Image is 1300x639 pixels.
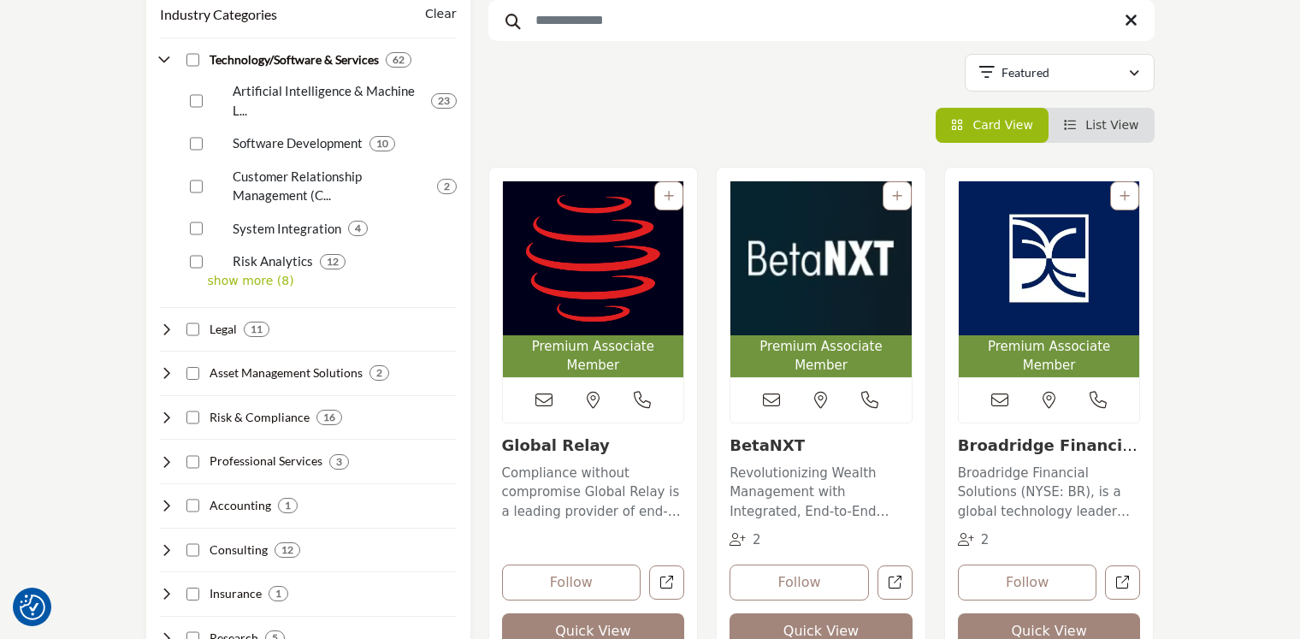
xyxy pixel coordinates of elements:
[275,542,300,558] div: 12 Results For Consulting
[233,167,429,205] p: Customer Relationship Management (CRM): Providing CRM software to manage client relationships in ...
[210,409,310,426] h4: Risk & Compliance: Helping securities industry firms manage risk, ensure compliance, and prevent ...
[269,586,288,601] div: 1 Results For Insurance
[734,337,908,376] span: Premium Associate Member
[958,565,1097,601] button: Follow
[386,52,411,68] div: 62 Results For Technology/Software & Services
[281,544,293,556] b: 12
[233,219,341,239] p: System Integration: Integrating various technology systems and applications for securities indust...
[186,53,200,67] input: Select Technology/Software & Services checkbox
[210,585,262,602] h4: Insurance: Offering insurance solutions to protect securities industry firms from various risks.
[210,364,363,382] h4: Asset Management Solutions: Offering investment strategies, portfolio management, and performance...
[208,272,457,290] p: show more (8)
[502,565,641,601] button: Follow
[320,254,346,269] div: 12 Results For Risk Analytics
[376,367,382,379] b: 2
[186,367,200,381] input: Select Asset Management Solutions checkbox
[1049,108,1155,143] li: List View
[190,137,204,151] input: Select Software Development checkbox
[186,455,200,469] input: Select Professional Services checkbox
[355,222,361,234] b: 4
[958,459,1141,522] a: Broadridge Financial Solutions (NYSE: BR), is a global technology leader with the trusted experti...
[502,436,610,454] a: Global Relay
[502,464,685,522] p: Compliance without compromise Global Relay is a leading provider of end-to-end compliance solutio...
[186,322,200,336] input: Select Legal checkbox
[285,500,291,512] b: 1
[936,108,1049,143] li: Card View
[959,181,1140,377] a: Open Listing in new tab
[503,181,684,335] img: Global Relay
[316,410,342,425] div: 16 Results For Risk & Compliance
[369,365,389,381] div: 2 Results For Asset Management Solutions
[20,595,45,620] button: Consent Preferences
[210,497,271,514] h4: Accounting: Providing financial reporting, auditing, tax, and advisory services to securities ind...
[958,436,1137,473] a: Broadridge Financial...
[503,181,684,377] a: Open Listing in new tab
[20,595,45,620] img: Revisit consent button
[233,133,363,153] p: Software Development: Developing custom software solutions for securities industry firms.
[664,189,674,203] a: Add To List
[444,180,450,192] b: 2
[951,118,1033,132] a: View Card
[1105,565,1140,601] a: Open broadridge-financial-solutions-inc in new tab
[972,118,1032,132] span: Card View
[730,436,805,454] a: BetaNXT
[965,54,1155,92] button: Featured
[1064,118,1139,132] a: View List
[278,498,298,513] div: 1 Results For Accounting
[962,337,1137,376] span: Premium Associate Member
[393,54,405,66] b: 62
[186,588,200,601] input: Select Insurance checkbox
[1120,189,1130,203] a: Add To List
[437,179,457,194] div: 2 Results For Customer Relationship Management (CRM)
[981,532,990,547] span: 2
[210,51,379,68] h4: Technology/Software & Services: Developing and implementing technology solutions to support secur...
[233,81,423,120] p: Artificial Intelligence & Machine Learning: Developing AI and machine learning applications for t...
[753,532,761,547] span: 2
[348,221,368,236] div: 4 Results For System Integration
[892,189,902,203] a: Add To List
[730,464,913,522] p: Revolutionizing Wealth Management with Integrated, End-to-End Solutions Situated at the forefront...
[1085,118,1138,132] span: List View
[502,459,685,522] a: Compliance without compromise Global Relay is a leading provider of end-to-end compliance solutio...
[327,256,339,268] b: 12
[233,251,313,271] p: Risk Analytics: Providing risk analytics tools and solutions for the securities industry.
[506,337,681,376] span: Premium Associate Member
[210,453,322,470] h4: Professional Services: Delivering staffing, training, and outsourcing services to support securit...
[160,4,277,25] button: Industry Categories
[376,138,388,150] b: 10
[730,181,912,377] a: Open Listing in new tab
[431,93,457,109] div: 23 Results For Artificial Intelligence & Machine Learning
[275,588,281,600] b: 1
[186,499,200,512] input: Select Accounting checkbox
[730,436,913,455] h3: BetaNXT
[186,411,200,424] input: Select Risk & Compliance checkbox
[369,136,395,151] div: 10 Results For Software Development
[649,565,684,601] a: Open global-relay in new tab
[1002,64,1049,81] p: Featured
[438,95,450,107] b: 23
[958,530,990,550] div: Followers
[244,322,269,337] div: 11 Results For Legal
[190,180,204,193] input: Select Customer Relationship Management (CRM) checkbox
[190,222,204,235] input: Select System Integration checkbox
[210,541,268,559] h4: Consulting: Providing strategic, operational, and technical consulting services to securities ind...
[730,530,761,550] div: Followers
[190,94,204,108] input: Select Artificial Intelligence & Machine Learning checkbox
[336,456,342,468] b: 3
[251,323,263,335] b: 11
[730,459,913,522] a: Revolutionizing Wealth Management with Integrated, End-to-End Solutions Situated at the forefront...
[210,321,237,338] h4: Legal: Providing legal advice, compliance support, and litigation services to securities industry...
[190,255,204,269] input: Select Risk Analytics checkbox
[323,411,335,423] b: 16
[730,181,912,335] img: BetaNXT
[425,5,457,23] buton: Clear
[502,436,685,455] h3: Global Relay
[959,181,1140,335] img: Broadridge Financial Solutions, Inc.
[186,543,200,557] input: Select Consulting checkbox
[958,436,1141,455] h3: Broadridge Financial Solutions, Inc.
[877,565,913,601] a: Open betanxt in new tab
[730,565,869,601] button: Follow
[329,454,349,470] div: 3 Results For Professional Services
[958,464,1141,522] p: Broadridge Financial Solutions (NYSE: BR), is a global technology leader with the trusted experti...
